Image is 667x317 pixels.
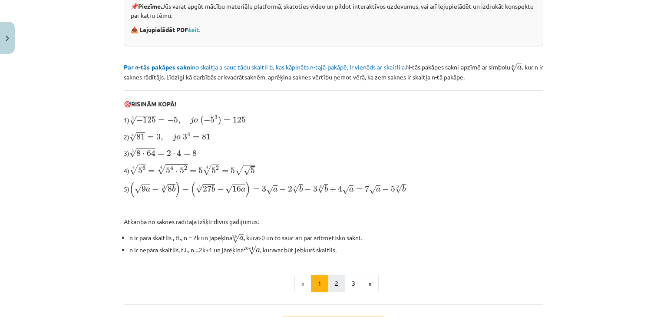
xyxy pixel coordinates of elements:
p: N-tās pakāpes sakni apzīmē ar simbolu , kur n ir saknes rādītājs. Līdzīgi kā darbībās ar kvadrāts... [124,61,543,82]
i: a [255,234,258,241]
p: Atkarībā no saknes rādītāja izšķir divus gadījumus: [124,217,543,226]
nav: Page navigation example [124,275,543,292]
img: icon-close-lesson-0947bae3869378f0d4975bcd49f059093ad1ed9edebbc8119c70593378902aed.svg [6,36,9,41]
a: šeit. [188,26,200,33]
strong: 📥 Lejupielādēt PDF [131,26,201,33]
span: 5 [174,117,178,123]
span: + [248,247,251,250]
p: 1) [124,114,543,125]
span: 3 [156,134,161,140]
span: 5 [210,117,215,123]
span: 2 [288,186,292,192]
span: = [253,188,260,192]
p: 📌 Jūs varat apgūt mācību materiālu platformā, skatoties video un pildot interaktīvos uzdevumus, v... [131,2,536,20]
span: j [173,133,176,141]
p: 2) [124,131,543,142]
span: 8 [192,150,197,156]
span: 8 [168,186,172,192]
span: 2 [184,166,187,170]
span: − [304,186,311,192]
span: √ [395,184,402,193]
p: 4) [124,163,543,176]
span: a [146,188,150,192]
span: 81 [202,134,211,140]
span: 3 [262,186,266,192]
span: √ [196,184,203,193]
span: 125 [233,117,246,123]
b: RISINĀM KOPĀ! [131,100,176,108]
span: √ [249,246,256,255]
span: ⋅ [173,153,175,156]
span: √ [317,184,324,193]
span: = [224,119,230,122]
span: √ [342,185,349,195]
span: √ [244,166,251,175]
span: − [279,186,286,192]
span: √ [232,234,239,243]
span: 4 [170,165,173,170]
span: √ [157,164,166,175]
span: = [184,152,190,156]
span: 7 [365,185,369,192]
span: ) [245,182,251,197]
span: b [324,185,328,192]
span: a [376,188,380,192]
span: = [356,188,363,192]
span: √ [510,63,517,72]
span: − [182,186,189,192]
span: a [241,188,245,192]
span: 4 [338,185,342,192]
span: b [299,185,303,192]
span: 5 [231,168,235,174]
span: 64 [147,150,155,156]
i: a [271,246,274,254]
span: ⋅ [175,171,178,173]
span: ( [129,182,135,197]
span: 5 [166,168,170,174]
li: n ir pāra skaitlis , ti., n = 2k un jāpēķina , kur >0 un to sauc arī par aritmētisko sakni. [129,231,543,243]
span: 2 [167,150,171,156]
span: − [152,186,158,192]
span: 5 [180,168,184,174]
span: = [148,170,155,173]
span: √ [225,185,232,194]
span: 5 [391,186,395,192]
button: 1 [311,275,328,292]
span: a [273,188,277,192]
span: √ [129,132,136,142]
span: b [172,185,175,192]
b: Par n-tās pakāpes sakni [124,63,192,71]
span: 8 [136,150,141,156]
span: 5 [198,168,203,174]
span: o [194,119,198,123]
span: − [204,117,210,123]
span: ) [218,116,221,125]
span: j [190,116,194,124]
span: b [211,185,215,192]
span: √ [266,185,273,195]
span: ( [200,116,204,125]
span: 4 [187,132,190,137]
span: 9 [142,186,146,192]
span: √ [129,165,138,175]
span: √ [135,185,142,194]
span: 16 [232,186,241,192]
span: = [147,136,154,139]
span: b [402,185,406,192]
span: = [158,119,165,122]
span: − [217,186,224,192]
button: 2 [328,275,345,292]
span: , [178,120,180,124]
span: = [190,170,196,173]
span: 3 [313,186,317,192]
span: √ [203,165,211,175]
strong: Piezīme. [138,2,162,10]
li: n ir nepāra skaitlis, t.i., n =2k+1 un jārēķina , kur var būt jebkurš skaitlis. [129,244,543,255]
span: √ [161,184,168,193]
span: 6 [142,166,145,170]
span: 4 [177,150,181,156]
span: 3 [215,115,218,119]
button: » [362,275,379,292]
span: a [517,66,522,70]
span: √ [292,184,299,193]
